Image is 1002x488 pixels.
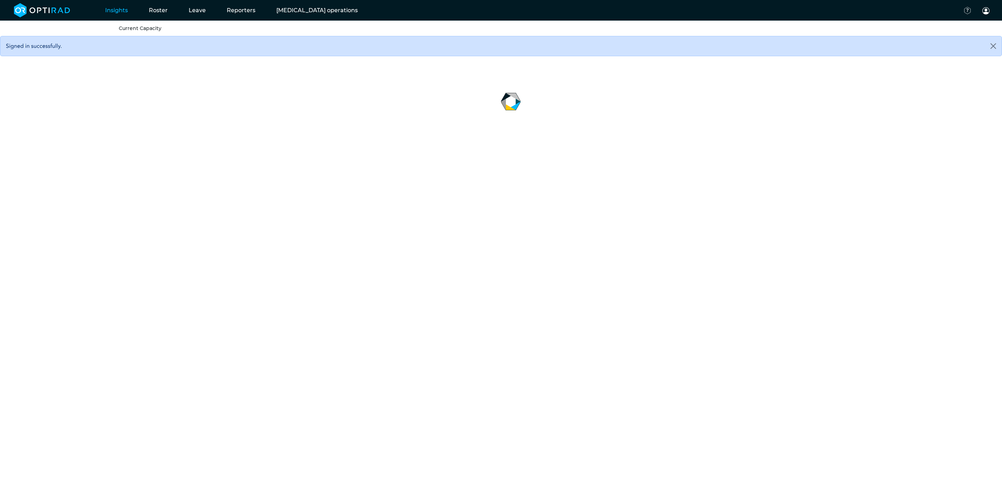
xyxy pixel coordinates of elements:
[985,36,1002,56] button: Close
[14,3,70,17] img: brand-opti-rad-logos-blue-and-white-d2f68631ba2948856bd03f2d395fb146ddc8fb01b4b6e9315ea85fa773367...
[119,25,161,31] a: Current Capacity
